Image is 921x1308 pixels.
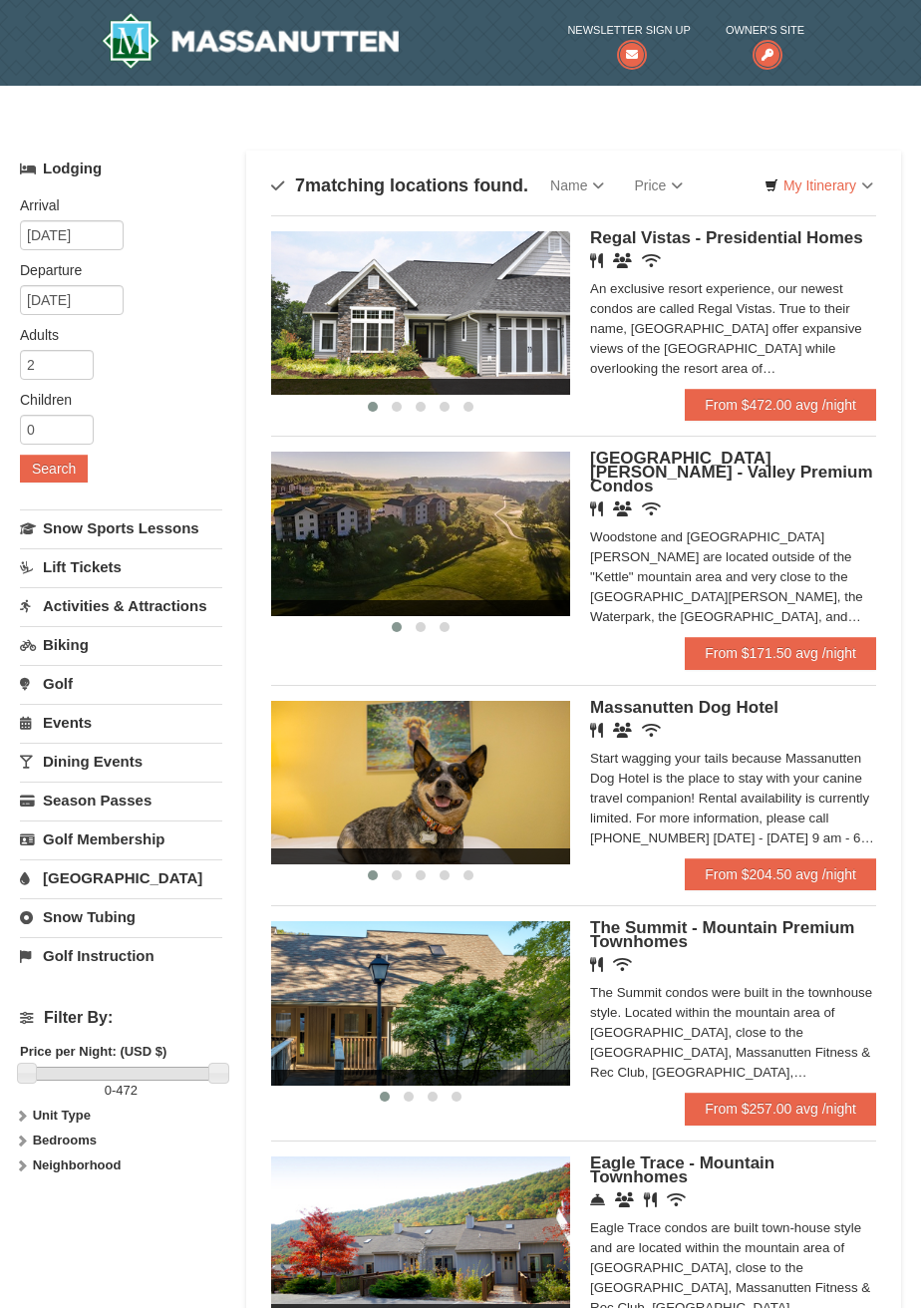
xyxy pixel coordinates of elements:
label: Children [20,390,207,410]
i: Wireless Internet (free) [642,501,661,516]
i: Restaurant [644,1192,657,1207]
span: 472 [116,1083,138,1098]
i: Restaurant [590,723,603,738]
i: Wireless Internet (free) [642,723,661,738]
strong: Neighborhood [33,1157,122,1172]
span: Owner's Site [726,20,804,40]
strong: Unit Type [33,1108,91,1123]
span: 0 [105,1083,112,1098]
a: Golf [20,665,222,702]
span: 7 [295,175,305,195]
span: Massanutten Dog Hotel [590,698,778,717]
span: The Summit - Mountain Premium Townhomes [590,918,854,951]
h4: Filter By: [20,1009,222,1027]
i: Conference Facilities [615,1192,634,1207]
span: [GEOGRAPHIC_DATA][PERSON_NAME] - Valley Premium Condos [590,449,872,495]
i: Concierge Desk [590,1192,605,1207]
strong: Price per Night: (USD $) [20,1044,166,1059]
i: Restaurant [590,957,603,972]
a: From $472.00 avg /night [685,389,876,421]
a: Golf Membership [20,820,222,857]
a: Activities & Attractions [20,587,222,624]
span: Regal Vistas - Presidential Homes [590,228,863,247]
label: Departure [20,260,207,280]
label: Arrival [20,195,207,215]
a: Events [20,704,222,741]
i: Wireless Internet (free) [667,1192,686,1207]
i: Wireless Internet (free) [613,957,632,972]
img: Massanutten Resort Logo [102,13,399,69]
button: Search [20,455,88,483]
a: Dining Events [20,743,222,780]
a: [GEOGRAPHIC_DATA] [20,859,222,896]
i: Banquet Facilities [613,253,632,268]
a: Snow Tubing [20,898,222,935]
span: Newsletter Sign Up [567,20,690,40]
a: My Itinerary [752,170,886,200]
div: The Summit condos were built in the townhouse style. Located within the mountain area of [GEOGRAP... [590,983,876,1083]
a: From $171.50 avg /night [685,637,876,669]
a: Lodging [20,151,222,186]
i: Restaurant [590,501,603,516]
a: Golf Instruction [20,937,222,974]
a: Owner's Site [726,20,804,61]
strong: Bedrooms [33,1133,97,1147]
a: Massanutten Resort [102,13,399,69]
i: Restaurant [590,253,603,268]
a: Snow Sports Lessons [20,509,222,546]
a: From $257.00 avg /night [685,1093,876,1125]
a: Season Passes [20,782,222,818]
div: Woodstone and [GEOGRAPHIC_DATA][PERSON_NAME] are located outside of the "Kettle" mountain area an... [590,527,876,627]
a: Name [535,165,619,205]
div: Start wagging your tails because Massanutten Dog Hotel is the place to stay with your canine trav... [590,749,876,848]
i: Wireless Internet (free) [642,253,661,268]
i: Banquet Facilities [613,501,632,516]
a: From $204.50 avg /night [685,858,876,890]
a: Price [619,165,698,205]
span: Eagle Trace - Mountain Townhomes [590,1153,774,1186]
div: An exclusive resort experience, our newest condos are called Regal Vistas. True to their name, [G... [590,279,876,379]
a: Biking [20,626,222,663]
a: Newsletter Sign Up [567,20,690,61]
a: Lift Tickets [20,548,222,585]
i: Banquet Facilities [613,723,632,738]
label: Adults [20,325,207,345]
label: - [20,1081,222,1101]
h4: matching locations found. [271,175,528,195]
